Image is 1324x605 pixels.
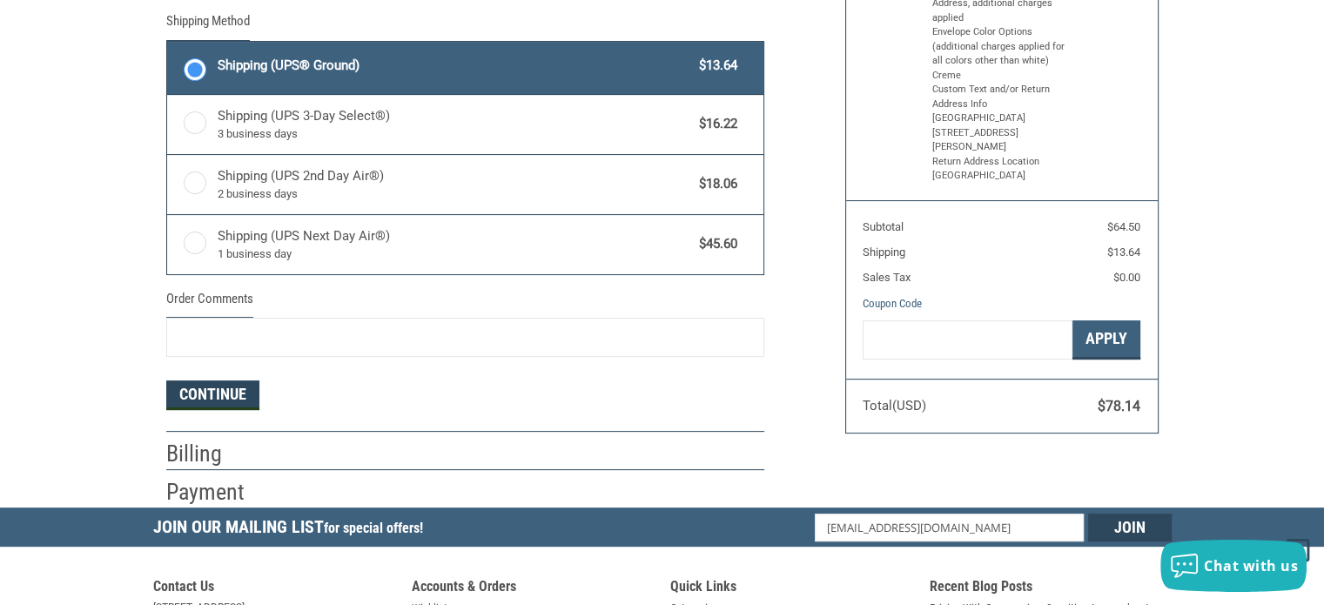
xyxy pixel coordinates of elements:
[670,578,912,600] h5: Quick Links
[1107,220,1140,233] span: $64.50
[932,83,1067,155] li: Custom Text and/or Return Address Info [GEOGRAPHIC_DATA] [STREET_ADDRESS][PERSON_NAME]
[218,185,691,203] span: 2 business days
[863,320,1072,360] input: Gift Certificate or Coupon Code
[218,125,691,143] span: 3 business days
[166,289,253,318] legend: Order Comments
[863,398,926,413] span: Total (USD)
[691,234,738,254] span: $45.60
[1072,320,1140,360] button: Apply
[930,578,1172,600] h5: Recent Blog Posts
[166,440,268,468] h2: Billing
[863,271,911,284] span: Sales Tax
[218,245,691,263] span: 1 business day
[691,114,738,134] span: $16.22
[166,478,268,507] h2: Payment
[932,155,1067,184] li: Return Address Location [GEOGRAPHIC_DATA]
[691,174,738,194] span: $18.06
[1107,245,1140,259] span: $13.64
[932,25,1067,83] li: Envelope Color Options (additional charges applied for all colors other than white) Creme
[218,56,691,76] span: Shipping (UPS® Ground)
[412,578,654,600] h5: Accounts & Orders
[218,166,691,203] span: Shipping (UPS 2nd Day Air®)
[863,245,905,259] span: Shipping
[691,56,738,76] span: $13.64
[1088,514,1172,541] input: Join
[153,578,395,600] h5: Contact Us
[166,11,250,40] legend: Shipping Method
[153,508,432,552] h5: Join Our Mailing List
[863,220,904,233] span: Subtotal
[1113,271,1140,284] span: $0.00
[218,226,691,263] span: Shipping (UPS Next Day Air®)
[863,297,922,310] a: Coupon Code
[324,520,423,536] span: for special offers!
[1098,398,1140,414] span: $78.14
[166,380,259,410] button: Continue
[218,106,691,143] span: Shipping (UPS 3-Day Select®)
[1160,540,1307,592] button: Chat with us
[815,514,1084,541] input: Email
[1204,556,1298,575] span: Chat with us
